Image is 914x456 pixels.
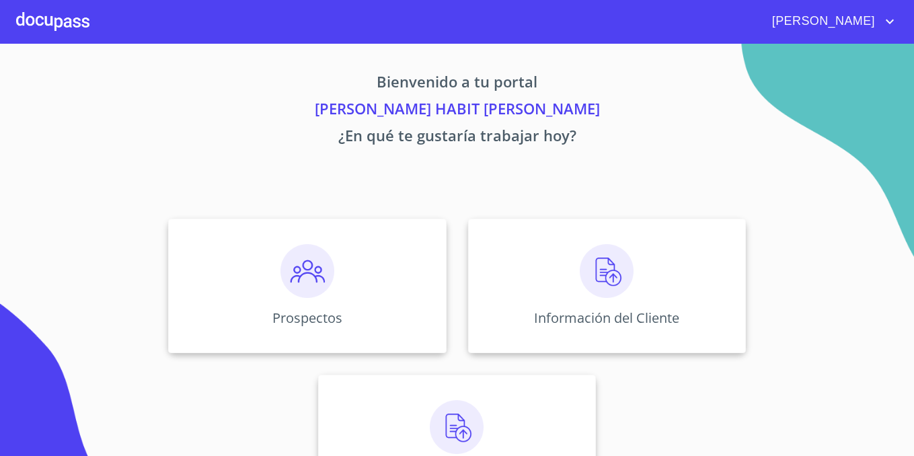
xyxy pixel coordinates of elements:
p: Información del Cliente [534,309,679,327]
p: Prospectos [272,309,342,327]
p: [PERSON_NAME] HABIT [PERSON_NAME] [43,98,872,124]
p: Bienvenido a tu portal [43,71,872,98]
img: carga.png [430,400,484,454]
button: account of current user [762,11,898,32]
span: [PERSON_NAME] [762,11,882,32]
p: ¿En qué te gustaría trabajar hoy? [43,124,872,151]
img: prospectos.png [280,244,334,298]
img: carga.png [580,244,634,298]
